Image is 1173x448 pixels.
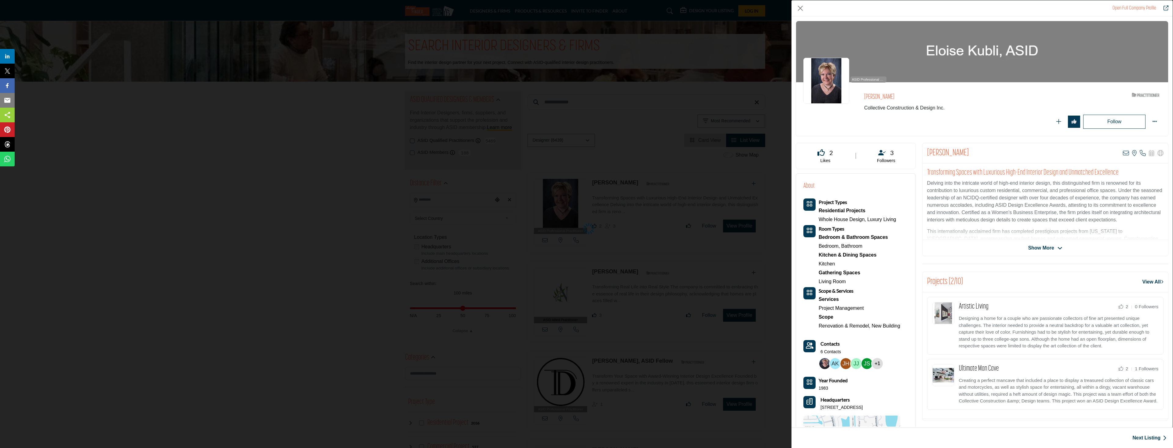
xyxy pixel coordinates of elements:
button: Redirect to login page [1068,116,1080,128]
p: Likes [804,158,847,164]
button: Category Icon [803,287,816,299]
a: Kitchen [819,261,835,266]
a: Redirect to eloise-kubli [1113,6,1156,11]
a: Artistic Living [959,303,988,310]
img: eloise-kubli logo [803,58,849,104]
a: View All [1142,278,1164,286]
b: Project Types [819,199,847,205]
a: Bedroom, [819,243,840,249]
a: New Building [872,323,900,328]
div: New build or renovation [819,313,900,322]
p: Delving into the intricate world of high-end interior design, this distinguished firm is renowned... [927,180,1164,224]
span: 1 Followers [1135,366,1158,371]
a: Link of redirect to contact page [803,340,816,352]
img: John J. [851,358,862,369]
a: Living Room [819,279,846,284]
button: Redirect to login [1083,115,1146,129]
p: 1983 [819,385,828,391]
img: ASID Qualified Practitioners [1132,91,1159,99]
a: Services [819,295,900,304]
span: 2 [1126,366,1128,371]
p: Creating a perfect mancave that included a place to display a treasured collection of classic car... [959,377,1158,405]
img: Arthur K. [830,358,841,369]
button: Close [796,4,805,13]
button: More Options [1149,116,1161,128]
b: Contacts [820,341,840,346]
img: Eloise K. [819,358,830,369]
a: Ultimate Man Cave [959,365,999,372]
a: Contacts [820,340,840,348]
p: [STREET_ADDRESS] [820,405,863,411]
span: 2 [1126,304,1128,309]
span: 2 [829,148,833,157]
a: Scope & Services [819,288,853,294]
h2: [PERSON_NAME] [864,93,1032,101]
a: Next Listing [1132,434,1167,442]
a: 6 Contacts [820,349,841,355]
button: Redirect to login page [1053,116,1065,128]
p: Designing a home for a couple who are passionate collectors of fine art presented unique challeng... [959,315,1158,350]
b: Year Founded [819,377,848,384]
span: 0 Followers [1135,304,1158,309]
span: Show More [1028,244,1054,252]
a: Kitchen & Dining Spaces [819,250,888,260]
a: Luxury Living [867,217,896,222]
h2: Transforming Spaces with Luxurious High-End Interior Design and Unmatched Excellence [927,168,1164,177]
span: 3 [890,148,894,157]
button: Headquarter icon [803,396,816,408]
div: Types of projects range from simple residential renovations to highly complex commercial initiati... [819,206,896,215]
a: Redirect to eloise-kubli [1159,5,1168,12]
img: Project Logo - Artistic Living [932,302,954,324]
a: Whole House Design, [819,217,866,222]
button: Contact-Employee Icon [803,340,816,352]
img: Jeannine H. [840,358,851,369]
a: Bedroom & Bathroom Spaces [819,233,888,242]
span: Collective Construction & Design Inc. [864,104,1060,112]
a: Project Types [819,200,847,205]
p: Followers [864,158,908,164]
a: Bathroom [841,243,862,249]
img: Jorge S. [861,358,872,369]
b: Headquarters [820,396,850,403]
h2: Eloise Kubli [927,148,969,159]
button: Category Icon [803,198,816,211]
div: Interior and exterior spaces including lighting, layouts, furnishings, accessories, artwork, land... [819,295,900,304]
a: Room Types [819,226,844,231]
span: ASID Professional Practitioner [852,77,885,82]
img: Project Logo - Ultimate Man Cave [932,364,954,386]
p: This internationally acclaimed firm has completed prestigious projects from [US_STATE] to [GEOGRA... [927,228,1164,279]
a: Renovation & Remodel, [819,323,870,328]
button: No of member icon [803,377,816,389]
a: Gathering Spaces [819,268,888,277]
a: Residential Projects [819,206,896,215]
div: +1 [872,358,883,369]
a: Project Management [819,305,864,311]
a: Scope [819,313,900,322]
h2: About [803,181,815,191]
h2: Projects (2/10) [927,276,963,287]
button: Category Icon [803,225,816,237]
